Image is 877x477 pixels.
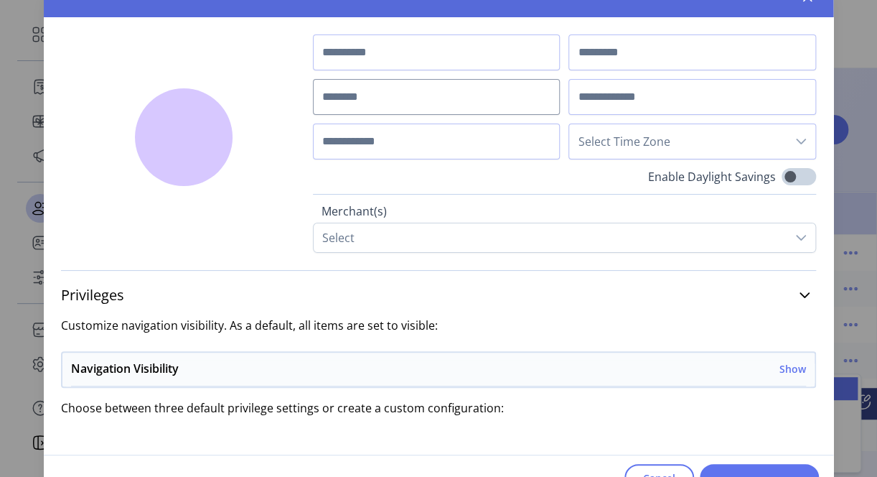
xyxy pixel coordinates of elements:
[71,360,179,377] h6: Navigation Visibility
[314,223,363,252] div: Select
[569,124,787,159] span: Select Time Zone
[322,203,807,223] label: Merchant(s)
[61,288,124,302] span: Privileges
[787,124,815,159] div: dropdown trigger
[61,399,816,417] label: Choose between three default privilege settings or create a custom configuration:
[61,311,816,448] div: Privileges
[779,361,806,376] h6: Show
[61,317,816,334] label: Customize navigation visibility. As a default, all items are set to visible:
[648,168,776,185] label: Enable Daylight Savings
[61,279,816,311] a: Privileges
